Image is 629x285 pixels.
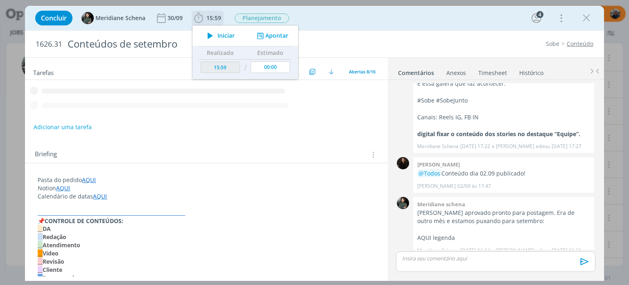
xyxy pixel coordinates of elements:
a: AQUI [82,176,96,184]
p: [PERSON_NAME] [417,182,456,190]
b: [PERSON_NAME] [417,161,460,168]
strong: __ [38,274,43,282]
span: ____________________________________________________________ [38,209,185,217]
strong: __ [38,266,43,274]
span: Meridiane Schena [95,15,145,21]
strong: Redação [43,233,66,241]
p: Pasta do pedido [38,176,375,184]
a: Conteúdo [567,40,593,48]
span: __ [38,258,43,265]
a: AQUI [93,192,107,200]
th: Realizado [199,46,242,59]
div: dialog [25,6,604,281]
button: Apontar [255,32,289,40]
td: / [242,59,249,76]
span: __ [38,241,43,249]
span: [DATE] 17:22 [460,143,490,150]
span: [DATE] 16:16 [552,247,581,254]
strong: CONTROLE DE CONTEÚDOS: [45,217,123,225]
b: Meridiane schena [417,201,465,208]
span: [DATE] 16:14 [460,247,490,254]
span: e [PERSON_NAME] editou [492,143,550,150]
img: S [397,157,409,169]
p: Notion [38,184,375,192]
button: 4 [530,11,543,25]
a: Sobe [546,40,559,48]
img: M [81,12,94,24]
span: Planejamento [235,14,289,23]
strong: DA [43,225,51,233]
span: 15:59 [206,14,221,22]
p: Canais: Reels IG, FB IN [417,113,590,121]
p: [PERSON_NAME] aprovado pronto para postagem. Era de outro mês e estamos puxando para setembro: [417,209,590,226]
button: 15:59 [192,11,223,25]
a: Comentários [398,65,434,77]
p: É essa galera que faz acontecer. [417,80,590,88]
strong: Revisão [43,258,64,265]
span: __ [38,249,43,257]
p: Meridiane Schena [417,247,459,254]
span: 1626.31 [36,40,62,49]
button: Planejamento [234,13,290,23]
button: Iniciar [203,30,235,41]
p: Conteúdo dia 02.09 publicado! [417,169,590,178]
img: M [397,197,409,209]
div: 30/09 [167,15,184,21]
strong: digital fixar o conteúdo dos stories no destaque “Equipe”. [417,130,580,138]
span: [DATE] 17:27 [552,143,581,150]
span: e [PERSON_NAME] editou [492,247,550,254]
ul: 15:59 [192,25,299,80]
span: Iniciar [217,33,235,39]
a: Timesheet [478,65,507,77]
strong: Vídeo [43,249,59,257]
div: Anexos [446,69,466,77]
span: Abertas 8/16 [349,68,376,75]
strong: Cliente [43,266,62,274]
span: Tarefas [33,67,54,77]
div: 4 [536,11,543,18]
span: 02/09 às 17:47 [457,182,491,190]
button: MMeridiane Schena [81,12,145,24]
img: arrow-down.svg [329,69,334,74]
span: Briefing [35,149,57,160]
span: Concluir [41,15,67,21]
p: Calendário de datas [38,192,375,201]
strong: Programado [43,274,78,282]
p: AQUI legenda [417,234,590,242]
span: __ [38,233,43,241]
th: Estimado [249,46,292,59]
strong: Atendimento [43,241,80,249]
a: Histórico [519,65,544,77]
span: @Todos [419,169,440,177]
p: #Sobe #SobeJunto [417,96,590,105]
button: Adicionar uma tarefa [33,120,92,135]
span: __ [38,225,43,233]
a: AQUI [56,184,70,192]
button: Concluir [35,11,72,25]
p: 📌 [38,217,375,225]
p: Meridiane Schena [417,143,459,150]
div: Conteúdos de setembro [64,34,357,54]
